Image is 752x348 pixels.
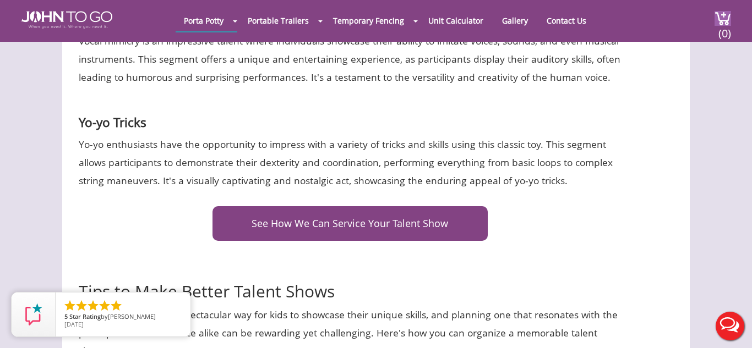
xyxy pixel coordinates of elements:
[325,10,412,31] a: Temporary Fencing
[708,304,752,348] button: Live Chat
[239,10,317,31] a: Portable Trailers
[420,10,492,31] a: Unit Calculator
[212,206,488,241] a: See How We Can Service Your Talent Show
[64,312,68,321] span: 5
[538,10,595,31] a: Contact Us
[79,32,621,86] p: Vocal mimicry is an impressive talent where individuals showcase their ability to imitate voices,...
[23,303,45,325] img: Review Rating
[64,313,182,321] span: by
[79,257,621,300] h2: Tips to Make Better Talent Shows
[86,299,100,312] li: 
[108,312,156,321] span: [PERSON_NAME]
[98,299,111,312] li: 
[79,97,621,130] h2: Yo-yo Tricks
[494,10,536,31] a: Gallery
[718,17,731,41] span: (0)
[21,11,112,29] img: JOHN to go
[69,312,101,321] span: Star Rating
[64,320,84,328] span: [DATE]
[63,299,77,312] li: 
[75,299,88,312] li: 
[715,11,731,26] img: cart a
[79,135,621,190] p: Yo-yo enthusiasts have the opportunity to impress with a variety of tricks and skills using this ...
[110,299,123,312] li: 
[176,10,232,31] a: Porta Potty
